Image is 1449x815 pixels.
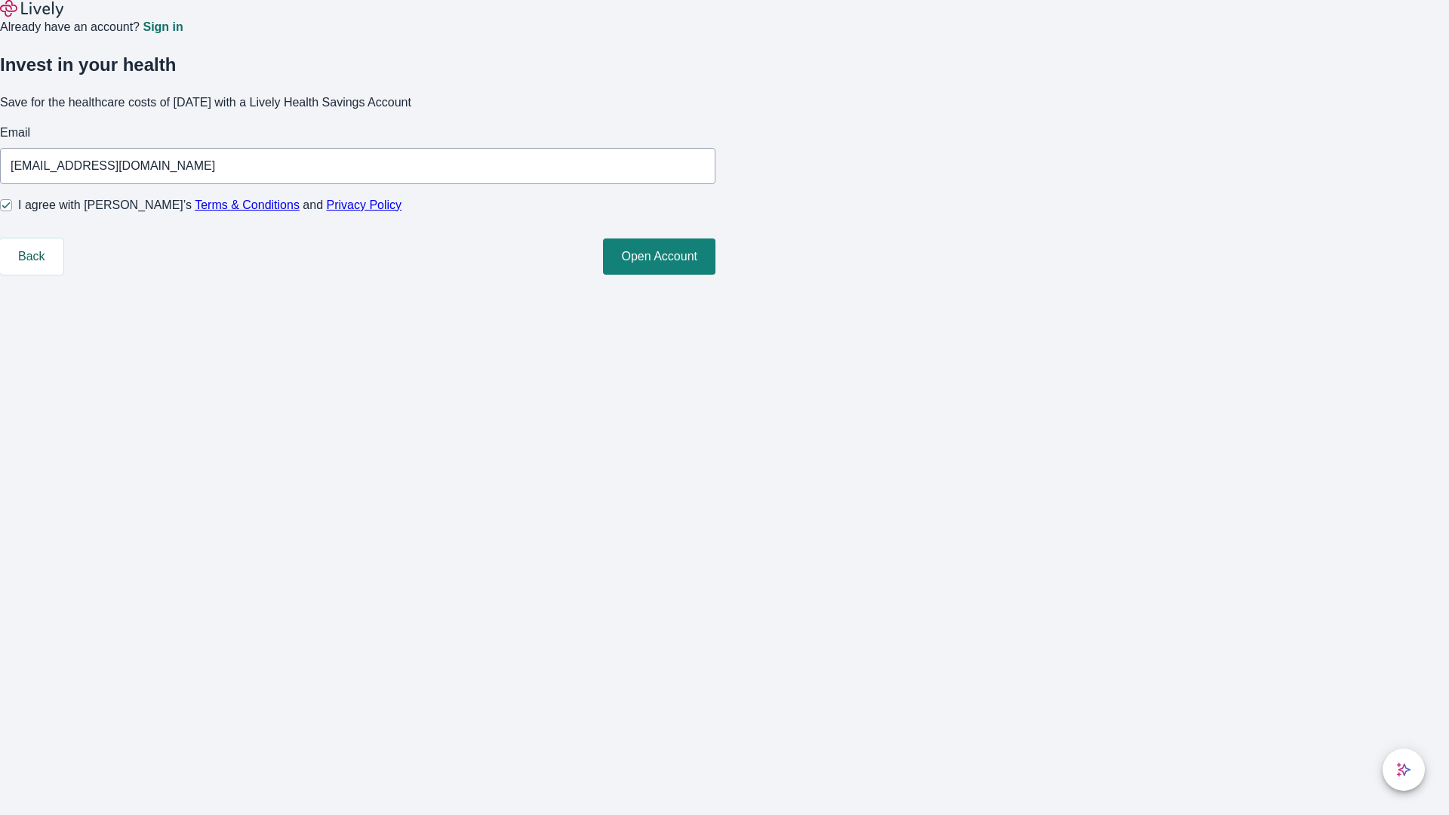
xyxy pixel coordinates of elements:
button: Open Account [603,238,715,275]
span: I agree with [PERSON_NAME]’s and [18,196,401,214]
a: Terms & Conditions [195,198,300,211]
a: Sign in [143,21,183,33]
button: chat [1383,749,1425,791]
a: Privacy Policy [327,198,402,211]
svg: Lively AI Assistant [1396,762,1411,777]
